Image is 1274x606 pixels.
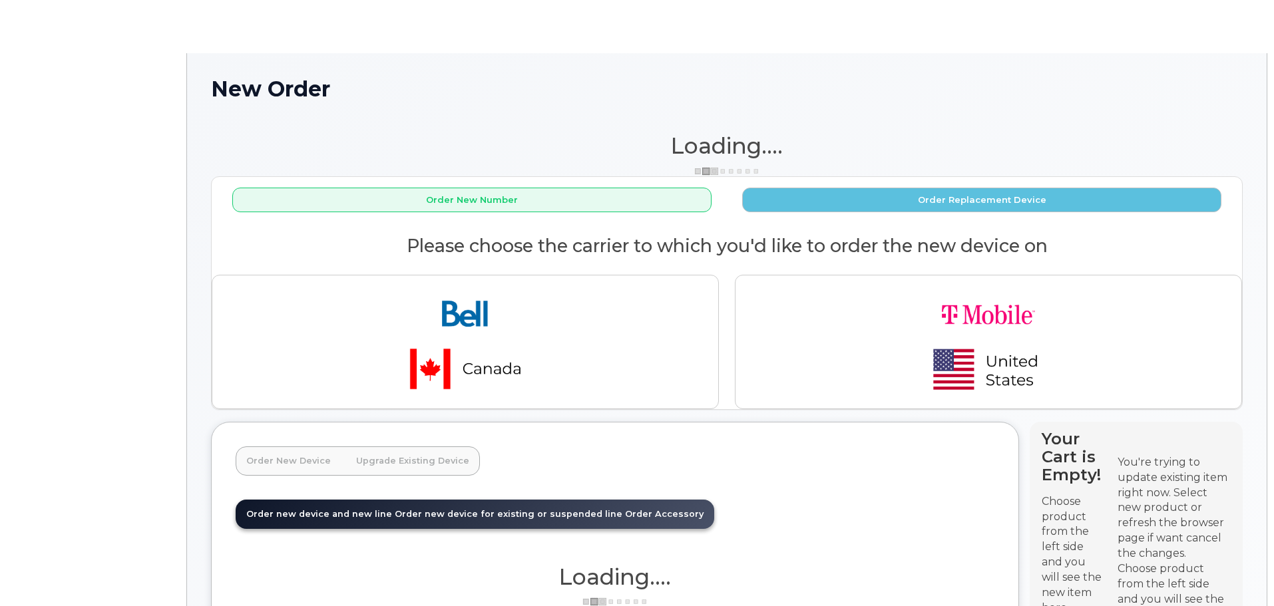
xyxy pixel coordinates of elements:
[236,446,341,476] a: Order New Device
[212,236,1242,256] h2: Please choose the carrier to which you'd like to order the new device on
[1042,430,1106,484] h4: Your Cart is Empty!
[211,77,1243,100] h1: New Order
[694,166,760,176] img: ajax-loader-3a6953c30dc77f0bf724df975f13086db4f4c1262e45940f03d1251963f1bf2e.gif
[625,509,704,519] span: Order Accessory
[345,446,480,476] a: Upgrade Existing Device
[211,134,1243,158] h1: Loading....
[742,188,1221,212] button: Order Replacement Device
[895,286,1082,398] img: t-mobile-78392d334a420d5b7f0e63d4fa81f6287a21d394dc80d677554bb55bbab1186f.png
[246,509,392,519] span: Order new device and new line
[1118,455,1231,561] div: You're trying to update existing item right now. Select new product or refresh the browser page i...
[395,509,622,519] span: Order new device for existing or suspended line
[232,188,712,212] button: Order New Number
[236,565,994,589] h1: Loading....
[372,286,558,398] img: bell-18aeeabaf521bd2b78f928a02ee3b89e57356879d39bd386a17a7cccf8069aed.png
